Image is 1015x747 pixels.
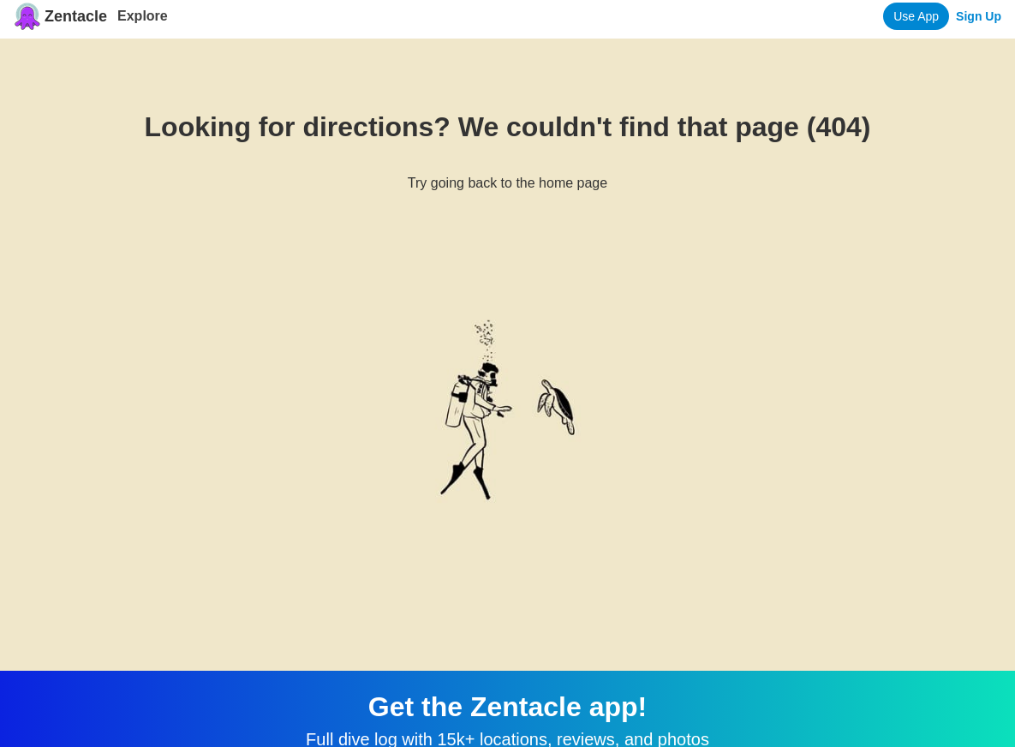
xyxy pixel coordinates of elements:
[21,691,994,723] div: Get the Zentacle app!
[362,223,654,613] img: Diver with turtle
[45,8,107,26] span: Zentacle
[55,111,960,143] h1: Looking for directions? We couldn't find that page (404)
[14,3,107,30] a: Zentacle logoZentacle
[883,3,949,30] a: Use App
[956,9,1001,23] a: Sign Up
[14,3,41,30] img: Zentacle logo
[117,9,168,23] a: Explore
[55,176,960,191] h6: Try going back to the home page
